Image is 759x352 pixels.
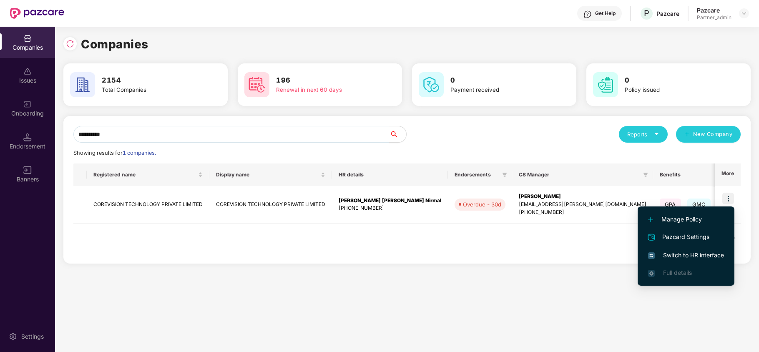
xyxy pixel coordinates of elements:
[463,200,501,209] div: Overdue - 30d
[19,332,46,341] div: Settings
[123,150,156,156] span: 1 companies.
[741,10,747,17] img: svg+xml;base64,PHN2ZyBpZD0iRHJvcGRvd24tMzJ4MzIiIHhtbG5zPSJodHRwOi8vd3d3LnczLm9yZy8yMDAwL3N2ZyIgd2...
[722,193,734,204] img: icon
[583,10,592,18] img: svg+xml;base64,PHN2ZyBpZD0iSGVscC0zMngzMiIgeG1sbnM9Imh0dHA6Ly93d3cudzMub3JnLzIwMDAvc3ZnIiB3aWR0aD...
[595,10,616,17] div: Get Help
[519,171,640,178] span: CS Manager
[519,193,646,201] div: [PERSON_NAME]
[663,269,692,276] span: Full details
[625,75,723,86] h3: 0
[339,197,441,205] div: [PERSON_NAME] [PERSON_NAME] Nirmal
[500,170,509,180] span: filter
[648,270,655,277] img: svg+xml;base64,PHN2ZyB4bWxucz0iaHR0cDovL3d3dy53My5vcmcvMjAwMC9zdmciIHdpZHRoPSIxNi4zNjMiIGhlaWdodD...
[23,166,32,174] img: svg+xml;base64,PHN2ZyB3aWR0aD0iMTYiIGhlaWdodD0iMTYiIHZpZXdCb3g9IjAgMCAxNiAxNiIgZmlsbD0ibm9uZSIgeG...
[81,35,148,53] h1: Companies
[627,130,659,138] div: Reports
[502,172,507,177] span: filter
[209,163,332,186] th: Display name
[643,172,648,177] span: filter
[697,14,731,21] div: Partner_admin
[648,252,655,259] img: svg+xml;base64,PHN2ZyB4bWxucz0iaHR0cDovL3d3dy53My5vcmcvMjAwMC9zdmciIHdpZHRoPSIxNiIgaGVpZ2h0PSIxNi...
[339,204,441,212] div: [PHONE_NUMBER]
[455,171,499,178] span: Endorsements
[648,215,724,224] span: Manage Policy
[715,163,741,186] th: More
[646,232,656,242] img: svg+xml;base64,PHN2ZyB4bWxucz0iaHR0cDovL3d3dy53My5vcmcvMjAwMC9zdmciIHdpZHRoPSIyNCIgaGVpZ2h0PSIyNC...
[519,209,646,216] div: [PHONE_NUMBER]
[102,85,200,94] div: Total Companies
[87,186,209,224] td: COREVISION TECHNOLOGY PRIVATE LIMITED
[644,8,649,18] span: P
[389,126,407,143] button: search
[70,72,95,97] img: svg+xml;base64,PHN2ZyB4bWxucz0iaHR0cDovL3d3dy53My5vcmcvMjAwMC9zdmciIHdpZHRoPSI2MCIgaGVpZ2h0PSI2MC...
[9,332,17,341] img: svg+xml;base64,PHN2ZyBpZD0iU2V0dGluZy0yMHgyMCIgeG1sbnM9Imh0dHA6Ly93d3cudzMub3JnLzIwMDAvc3ZnIiB3aW...
[276,85,374,94] div: Renewal in next 60 days
[10,8,64,19] img: New Pazcare Logo
[419,72,444,97] img: svg+xml;base64,PHN2ZyB4bWxucz0iaHR0cDovL3d3dy53My5vcmcvMjAwMC9zdmciIHdpZHRoPSI2MCIgaGVpZ2h0PSI2MC...
[244,72,269,97] img: svg+xml;base64,PHN2ZyB4bWxucz0iaHR0cDovL3d3dy53My5vcmcvMjAwMC9zdmciIHdpZHRoPSI2MCIgaGVpZ2h0PSI2MC...
[23,133,32,141] img: svg+xml;base64,PHN2ZyB3aWR0aD0iMTQuNSIgaGVpZ2h0PSIxNC41IiB2aWV3Qm94PSIwIDAgMTYgMTYiIGZpbGw9Im5vbm...
[648,217,653,222] img: svg+xml;base64,PHN2ZyB4bWxucz0iaHR0cDovL3d3dy53My5vcmcvMjAwMC9zdmciIHdpZHRoPSIxMi4yMDEiIGhlaWdodD...
[216,171,319,178] span: Display name
[23,34,32,43] img: svg+xml;base64,PHN2ZyBpZD0iQ29tcGFuaWVzIiB4bWxucz0iaHR0cDovL3d3dy53My5vcmcvMjAwMC9zdmciIHdpZHRoPS...
[648,232,724,242] span: Pazcard Settings
[209,186,332,224] td: COREVISION TECHNOLOGY PRIVATE LIMITED
[593,72,618,97] img: svg+xml;base64,PHN2ZyB4bWxucz0iaHR0cDovL3d3dy53My5vcmcvMjAwMC9zdmciIHdpZHRoPSI2MCIgaGVpZ2h0PSI2MC...
[332,163,448,186] th: HR details
[693,130,733,138] span: New Company
[697,6,731,14] div: Pazcare
[276,75,374,86] h3: 196
[660,199,681,210] span: GPA
[23,67,32,75] img: svg+xml;base64,PHN2ZyBpZD0iSXNzdWVzX2Rpc2FibGVkIiB4bWxucz0iaHR0cDovL3d3dy53My5vcmcvMjAwMC9zdmciIH...
[641,170,650,180] span: filter
[66,40,74,48] img: svg+xml;base64,PHN2ZyBpZD0iUmVsb2FkLTMyeDMyIiB4bWxucz0iaHR0cDovL3d3dy53My5vcmcvMjAwMC9zdmciIHdpZH...
[687,199,711,210] span: GMC
[625,85,723,94] div: Policy issued
[87,163,209,186] th: Registered name
[648,251,724,260] span: Switch to HR interface
[102,75,200,86] h3: 2154
[450,75,549,86] h3: 0
[73,150,156,156] span: Showing results for
[654,131,659,137] span: caret-down
[653,163,728,186] th: Benefits
[684,131,690,138] span: plus
[519,201,646,209] div: [EMAIL_ADDRESS][PERSON_NAME][DOMAIN_NAME]
[676,126,741,143] button: plusNew Company
[23,100,32,108] img: svg+xml;base64,PHN2ZyB3aWR0aD0iMjAiIGhlaWdodD0iMjAiIHZpZXdCb3g9IjAgMCAyMCAyMCIgZmlsbD0ibm9uZSIgeG...
[450,85,549,94] div: Payment received
[93,171,196,178] span: Registered name
[389,131,406,138] span: search
[656,10,679,18] div: Pazcare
